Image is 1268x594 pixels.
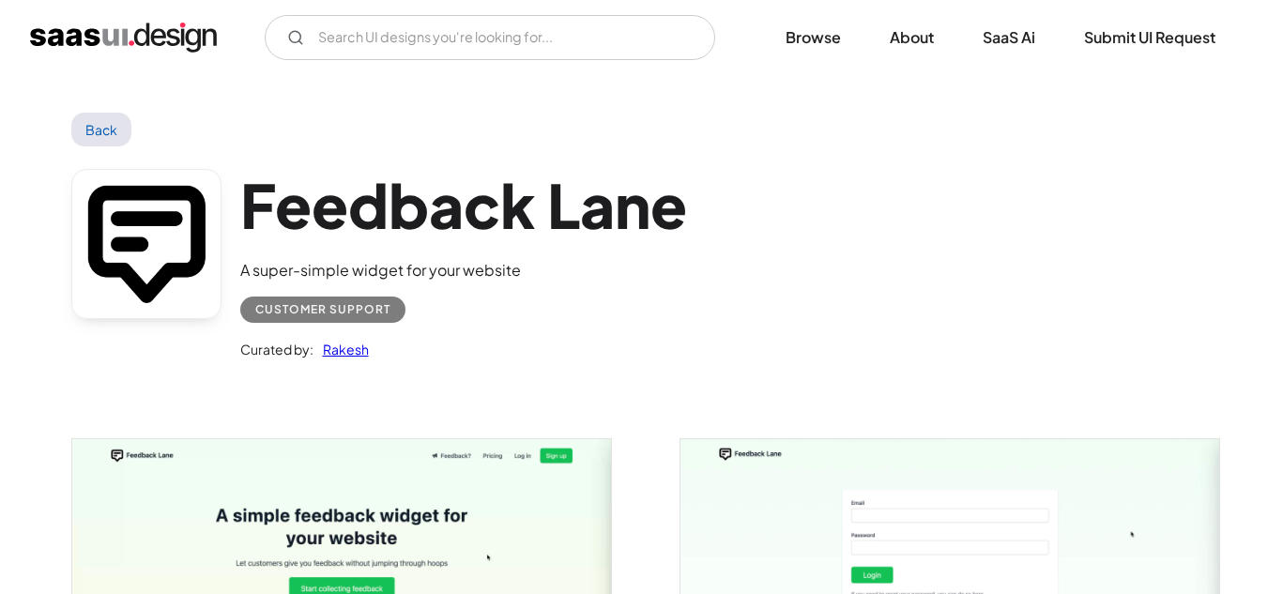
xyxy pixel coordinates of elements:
[240,259,687,282] div: A super-simple widget for your website
[867,17,956,58] a: About
[71,113,132,146] a: Back
[1062,17,1238,58] a: Submit UI Request
[265,15,715,60] form: Email Form
[960,17,1058,58] a: SaaS Ai
[255,298,390,321] div: Customer Support
[763,17,863,58] a: Browse
[30,23,217,53] a: home
[240,169,687,241] h1: Feedback Lane
[240,338,313,360] div: Curated by:
[313,338,369,360] a: Rakesh
[265,15,715,60] input: Search UI designs you're looking for...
